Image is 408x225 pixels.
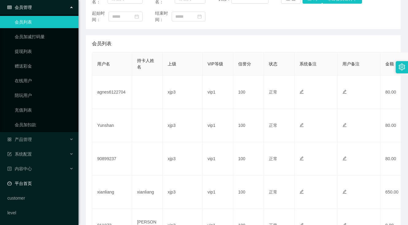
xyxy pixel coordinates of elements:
td: xjp3 [163,175,203,209]
span: 起始时间： [92,10,109,23]
i: 图标: edit [342,190,347,194]
i: 图标: edit [342,90,347,94]
a: 图标: dashboard平台首页 [7,177,74,190]
a: 陪玩用户 [15,89,74,101]
span: VIP等级 [208,61,223,66]
td: vip1 [203,175,233,209]
td: Yunshan [92,109,132,142]
i: 图标: appstore-o [7,137,12,142]
td: xianliang [92,175,132,209]
span: 正常 [269,156,277,161]
span: 内容中心 [7,166,32,171]
td: 100 [233,175,264,209]
td: vip1 [203,76,233,109]
span: 上级 [168,61,176,66]
td: vip1 [203,142,233,175]
td: xjp3 [163,142,203,175]
td: 100 [233,76,264,109]
i: 图标: setting [398,64,405,70]
span: 金额 [385,61,394,66]
span: 正常 [269,123,277,128]
span: 用户备注 [342,61,360,66]
a: level [7,207,74,219]
i: 图标: profile [7,167,12,171]
i: 图标: calendar [135,14,139,19]
a: 会员加扣款 [15,119,74,131]
i: 图标: calendar [197,14,202,19]
i: 图标: edit [299,90,304,94]
td: xianliang [132,175,163,209]
td: 100 [233,142,264,175]
a: 提现列表 [15,45,74,57]
a: 会员列表 [15,16,74,28]
a: 充值列表 [15,104,74,116]
td: 100 [233,109,264,142]
i: 图标: form [7,152,12,156]
i: 图标: edit [299,190,304,194]
a: 会员加减打码量 [15,31,74,43]
span: 产品管理 [7,137,32,142]
span: 正常 [269,190,277,194]
td: xjp3 [163,109,203,142]
i: 图标: table [7,5,12,9]
span: 系统配置 [7,152,32,157]
td: 90899237 [92,142,132,175]
span: 持卡人姓名 [137,58,154,69]
td: agnes6122704 [92,76,132,109]
span: 会员管理 [7,5,32,10]
a: 在线用户 [15,75,74,87]
i: 图标: edit [299,123,304,127]
span: 状态 [269,61,277,66]
a: customer [7,192,74,204]
i: 图标: edit [342,123,347,127]
span: 会员列表 [92,40,112,47]
span: 用户名 [97,61,110,66]
span: 结束时间： [155,10,172,23]
i: 图标: edit [342,156,347,160]
td: vip1 [203,109,233,142]
i: 图标: edit [299,156,304,160]
span: 信誉分 [238,61,251,66]
a: 赠送彩金 [15,60,74,72]
td: xjp3 [163,76,203,109]
span: 系统备注 [299,61,317,66]
span: 正常 [269,90,277,94]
